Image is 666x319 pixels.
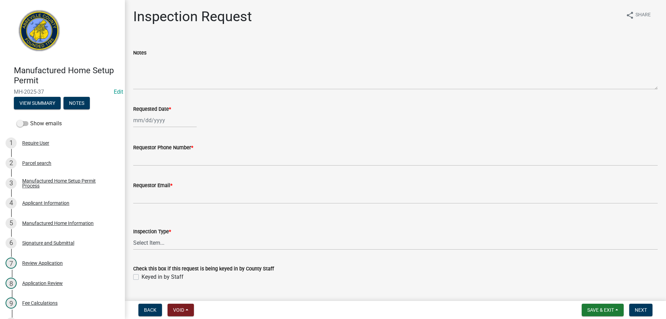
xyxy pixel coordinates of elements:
[14,66,119,86] h4: Manufactured Home Setup Permit
[14,7,65,58] img: Abbeville County, South Carolina
[133,107,171,112] label: Requested Date
[14,101,61,106] wm-modal-confirm: Summary
[22,281,63,286] div: Application Review
[144,307,156,313] span: Back
[138,304,162,316] button: Back
[133,183,172,188] label: Requestor Email
[587,307,614,313] span: Save & Exit
[14,89,111,95] span: MH-2025-37
[635,11,651,19] span: Share
[63,101,90,106] wm-modal-confirm: Notes
[22,161,51,166] div: Parcel search
[22,201,69,205] div: Applicant Information
[620,8,656,22] button: shareShare
[114,89,123,95] a: Edit
[168,304,194,316] button: Void
[14,97,61,109] button: View Summary
[133,145,193,150] label: Requestor Phone Number
[133,267,274,271] label: Check this box if this request is being keyed in by County Staff
[582,304,624,316] button: Save & Exit
[22,241,74,245] div: Signature and Submittal
[6,218,17,229] div: 5
[6,237,17,249] div: 6
[22,261,63,266] div: Review Application
[22,221,94,226] div: Manufactured Home Information
[22,178,114,188] div: Manufactured Home Setup Permit Process
[114,89,123,95] wm-modal-confirm: Edit Application Number
[6,258,17,269] div: 7
[22,301,58,305] div: Fee Calculations
[133,8,252,25] h1: Inspection Request
[6,278,17,289] div: 8
[133,51,146,56] label: Notes
[629,304,652,316] button: Next
[6,178,17,189] div: 3
[173,307,184,313] span: Void
[6,198,17,209] div: 4
[133,113,197,127] input: mm/dd/yyyy
[63,97,90,109] button: Notes
[142,273,183,281] label: Keyed in by Staff
[6,137,17,149] div: 1
[635,307,647,313] span: Next
[22,141,49,145] div: Require User
[133,229,171,234] label: Inspection Type
[6,297,17,309] div: 9
[17,119,62,128] label: Show emails
[6,158,17,169] div: 2
[626,11,634,19] i: share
